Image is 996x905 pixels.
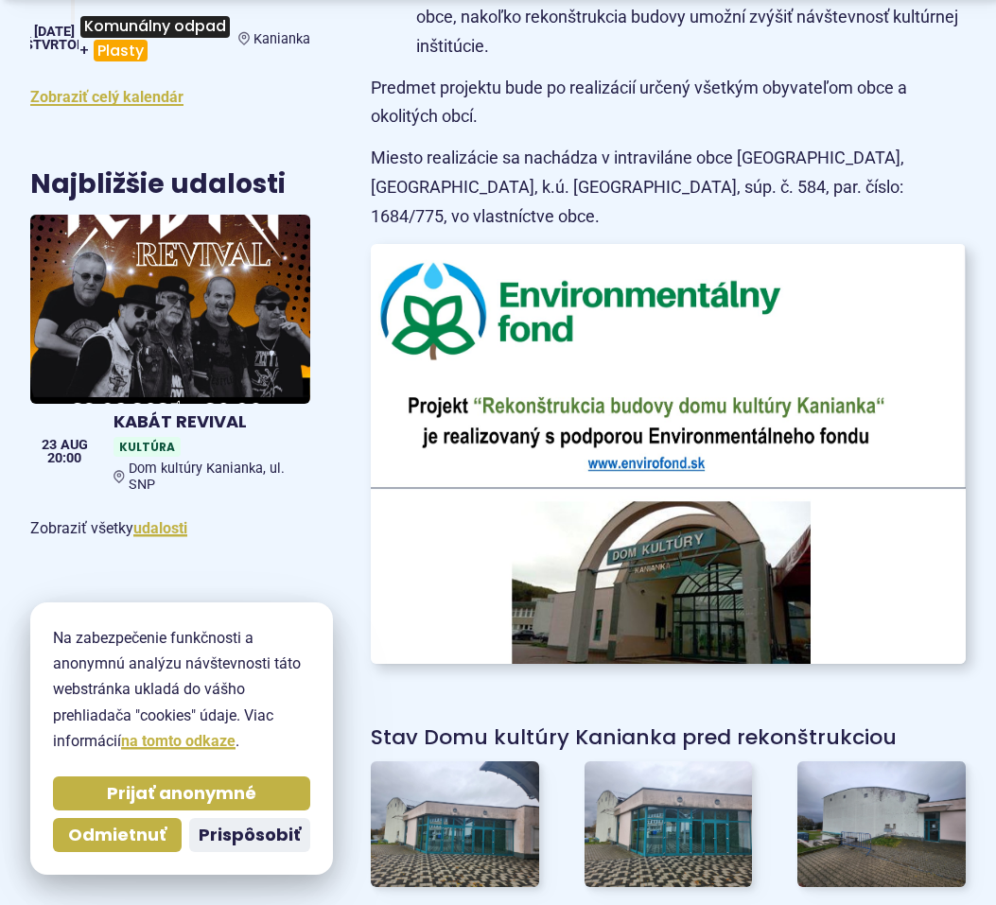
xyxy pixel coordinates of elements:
[80,16,230,38] span: Komunálny odpad
[199,825,301,846] span: Prispôsobiť
[30,9,310,69] a: Komunálny odpad+Plasty Kanianka [DATE] štvrtok
[371,144,966,231] p: Miesto realizácie sa nachádza v intraviláne obce [GEOGRAPHIC_DATA], [GEOGRAPHIC_DATA], k.ú. [GEOG...
[129,461,303,493] span: Dom kultúry Kanianka, ul. SNP
[53,776,310,810] button: Prijať anonymné
[42,452,88,465] span: 20:00
[253,31,310,47] span: Kanianka
[114,437,181,457] span: Kultúra
[53,818,182,852] button: Odmietnuť
[53,625,310,754] p: Na zabezpečenie funkčnosti a anonymnú analýzu návštevnosti táto webstránka ukladá do vášho prehli...
[585,761,753,887] img: fotka - pred rekonštrukciou
[30,170,286,200] h3: Najbližšie udalosti
[371,74,966,131] p: Predmet projektu bude po realizácií určený všetkým obyvateľom obce a okolitých obcí.
[25,37,85,53] span: štvrtok
[30,215,310,500] a: KABÁT REVIVAL KultúraDom kultúry Kanianka, ul. SNP 23 aug 20:00
[30,88,183,106] a: Zobraziť celý kalendár
[61,439,88,452] span: aug
[121,732,236,750] a: na tomto odkaze
[34,24,75,40] span: [DATE]
[371,722,897,752] span: Stav Domu kultúry Kanianka pred rekonštrukciou
[30,515,310,541] p: Zobraziť všetky
[133,519,187,537] a: Zobraziť všetky udalosti
[107,783,256,805] span: Prijať anonymné
[797,761,966,887] img: fotka - pred rekonštrukciou
[371,761,539,887] img: fotka - pred rekonštrukciou
[68,825,166,846] span: Odmietnuť
[114,411,303,433] h4: KABÁT REVIVAL
[79,9,237,69] h3: +
[341,223,996,686] img: Stručný popis projektu: Projekt obce Kanianka je zameraný na obnovu kultúrnych inštitúcií. Predme...
[42,439,57,452] span: 23
[94,40,148,61] span: Plasty
[189,818,310,852] button: Prispôsobiť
